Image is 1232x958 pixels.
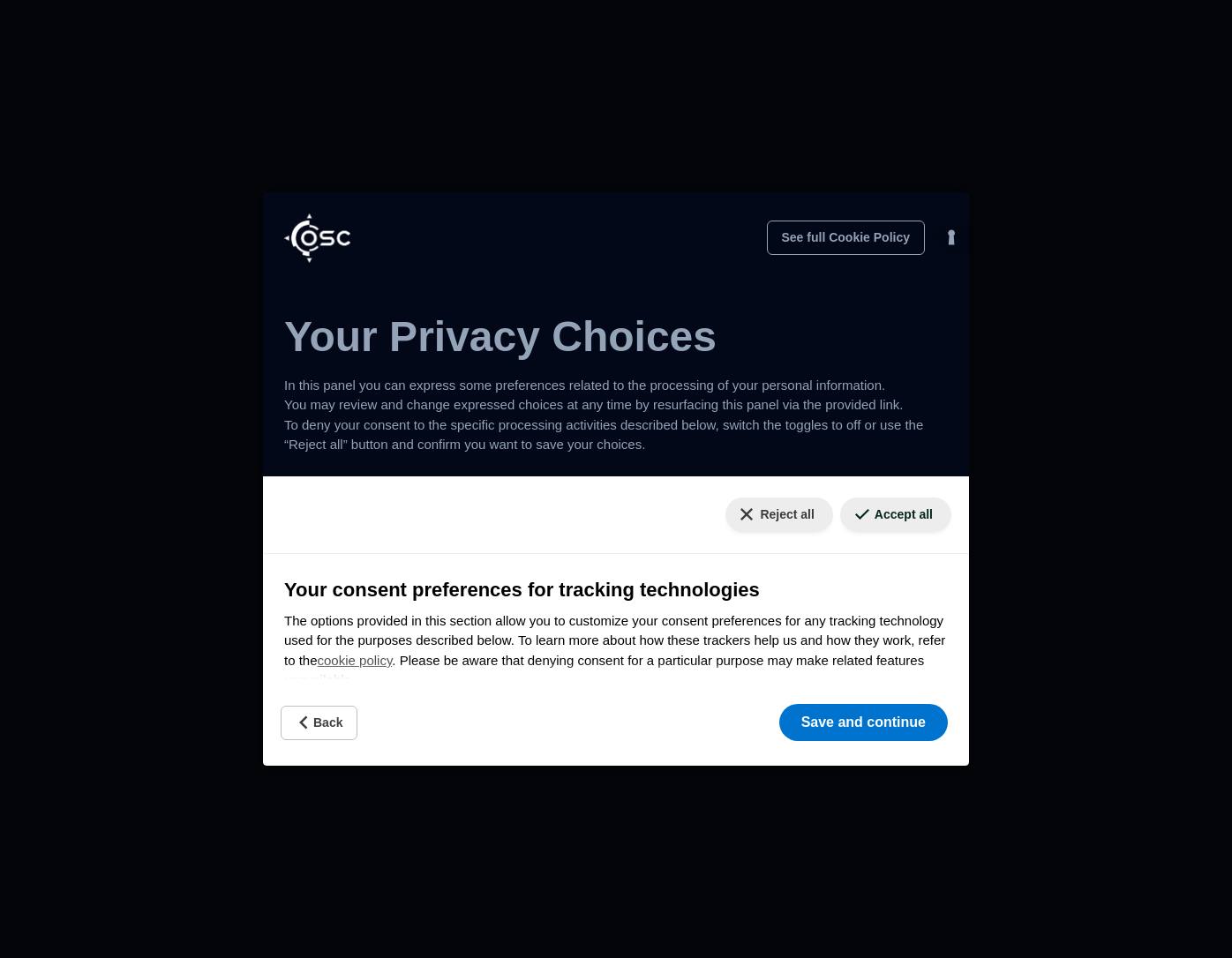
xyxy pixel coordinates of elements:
[284,376,948,455] p: In this panel you can express some preferences related to the processing of your personal informa...
[318,653,393,668] a: cookie policy
[284,305,948,369] h2: Your Privacy Choices
[281,706,357,740] button: Back
[840,498,951,532] button: Accept all
[725,498,832,532] button: Reject all
[284,575,948,604] h3: Your consent preferences for tracking technologies
[779,704,948,741] button: Save and continue
[284,213,350,263] img: logo
[782,228,911,247] span: See full Cookie Policy
[932,221,969,254] a: iubenda - Cookie Policy and Cookie Compliance Management
[284,611,948,691] p: The options provided in this section allow you to customize your consent preferences for any trac...
[767,221,926,255] button: See full Cookie Policy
